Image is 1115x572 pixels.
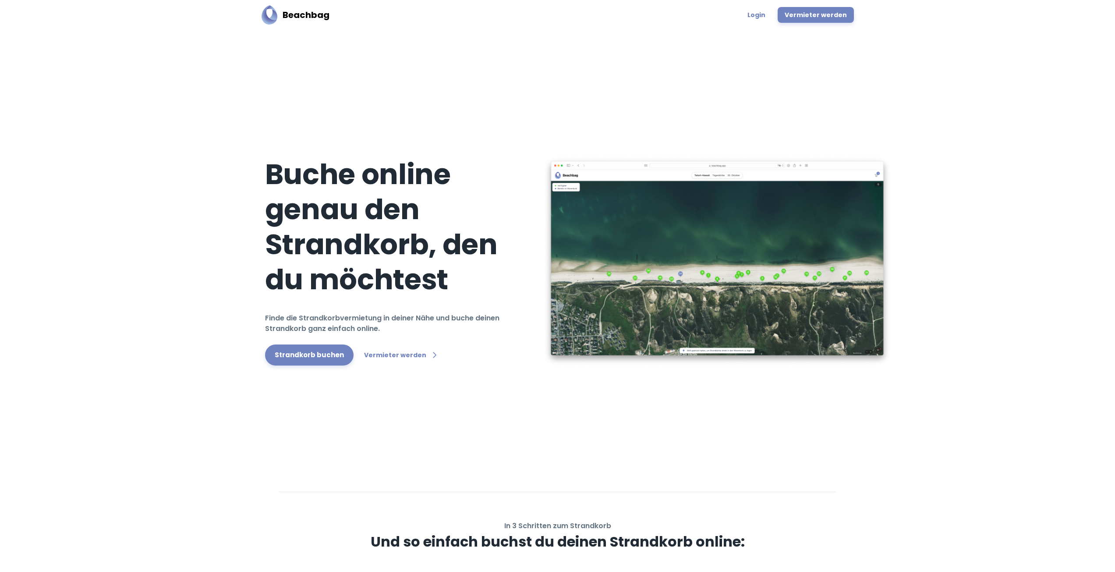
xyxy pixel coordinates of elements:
a: BeachbagBeachbag [262,5,329,25]
a: Login [743,7,771,23]
h6: Finde die Strandkorbvermietung in deiner Nähe und buche deinen Strandkorb ganz einfach online. [265,313,506,334]
h3: Und so einfach buchst du deinen Strandkorb online: [265,531,850,552]
h6: In 3 Schritten zum Strandkorb [265,521,850,531]
img: Beachbag Map [542,155,892,367]
img: Beachbag [262,5,277,25]
a: Vermieter werden [778,7,854,23]
a: Vermieter werden [361,347,440,363]
h5: Beachbag [283,8,329,21]
h1: Buche online genau den Strandkorb, den du möchtest [265,157,528,302]
a: Strandkorb buchen [265,345,354,366]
